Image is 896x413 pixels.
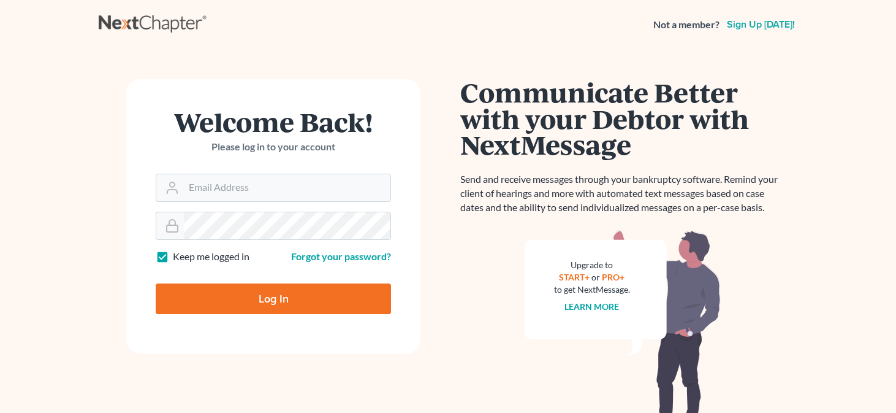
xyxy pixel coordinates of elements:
[560,272,590,282] a: START+
[184,174,390,201] input: Email Address
[653,18,719,32] strong: Not a member?
[460,172,785,215] p: Send and receive messages through your bankruptcy software. Remind your client of hearings and mo...
[554,259,630,271] div: Upgrade to
[156,140,391,154] p: Please log in to your account
[602,272,625,282] a: PRO+
[565,301,620,312] a: Learn more
[554,284,630,296] div: to get NextMessage.
[592,272,601,282] span: or
[156,109,391,135] h1: Welcome Back!
[724,20,797,29] a: Sign up [DATE]!
[291,250,391,262] a: Forgot your password?
[173,250,249,264] label: Keep me logged in
[460,79,785,158] h1: Communicate Better with your Debtor with NextMessage
[156,284,391,314] input: Log In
